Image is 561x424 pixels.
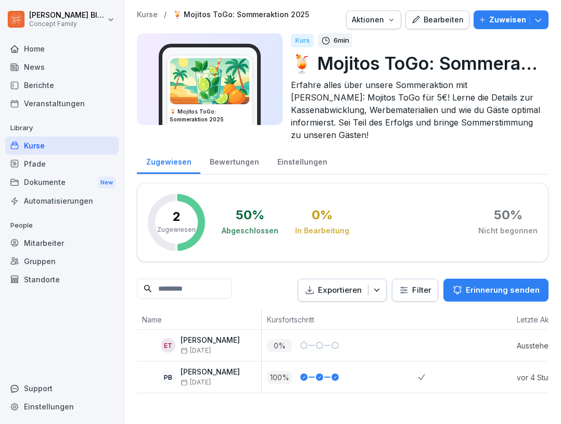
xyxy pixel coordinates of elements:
[200,147,268,174] a: Bewertungen
[5,397,119,416] a: Einstellungen
[267,371,292,384] p: 100 %
[222,226,278,236] div: Abgeschlossen
[5,94,119,113] a: Veranstaltungen
[5,76,119,94] a: Berichte
[318,284,362,296] p: Exportieren
[291,34,314,47] div: Kurs
[5,173,119,192] a: DokumenteNew
[298,279,387,302] button: Exportieren
[334,35,349,46] p: 6 min
[181,379,211,386] span: [DATE]
[98,177,116,189] div: New
[5,217,119,234] p: People
[489,14,526,26] p: Zuweisen
[181,368,240,377] p: [PERSON_NAME]
[5,155,119,173] a: Pfade
[170,108,250,123] h3: 🍹 Mojitos ToGo: Sommeraktion 2025
[5,379,119,397] div: Support
[478,226,538,236] div: Nicht begonnen
[466,284,540,296] p: Erinnerung senden
[5,40,119,58] a: Home
[5,136,119,155] a: Kurse
[352,14,396,26] div: Aktionen
[161,338,175,353] div: ET
[5,192,119,210] a: Automatisierungen
[443,279,549,302] button: Erinnerung senden
[5,252,119,270] a: Gruppen
[142,314,256,325] p: Name
[5,58,119,76] a: News
[268,147,336,174] a: Einstellungen
[405,10,469,29] button: Bearbeiten
[267,314,413,325] p: Kursfortschritt
[181,336,240,345] p: [PERSON_NAME]
[29,20,105,28] p: Concept Family
[137,10,158,19] a: Kurse
[5,173,119,192] div: Dokumente
[295,226,349,236] div: In Bearbeitung
[291,79,540,141] p: Erfahre alles über unsere Sommeraktion mit [PERSON_NAME]: Mojitos ToGo für 5€! Lerne die Details ...
[173,210,181,223] p: 2
[157,225,196,234] p: Zugewiesen
[170,58,249,104] img: w073682ehjnz33o40dra5ovt.png
[392,279,438,302] button: Filter
[494,209,522,221] div: 50 %
[474,10,549,29] button: Zuweisen
[173,10,309,19] a: 🍹 Mojitos ToGo: Sommeraktion 2025
[346,10,401,29] button: Aktionen
[5,234,119,252] a: Mitarbeiter
[291,50,540,77] p: 🍹 Mojitos ToGo: Sommeraktion 2025
[399,285,431,295] div: Filter
[5,120,119,136] p: Library
[236,209,264,221] div: 50 %
[5,270,119,289] a: Standorte
[411,14,464,26] div: Bearbeiten
[161,370,175,384] div: PB
[267,339,292,352] p: 0 %
[164,10,167,19] p: /
[181,347,211,354] span: [DATE]
[312,209,333,221] div: 0 %
[137,147,200,174] a: Zugewiesen
[29,11,105,20] p: [PERSON_NAME] Blaschke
